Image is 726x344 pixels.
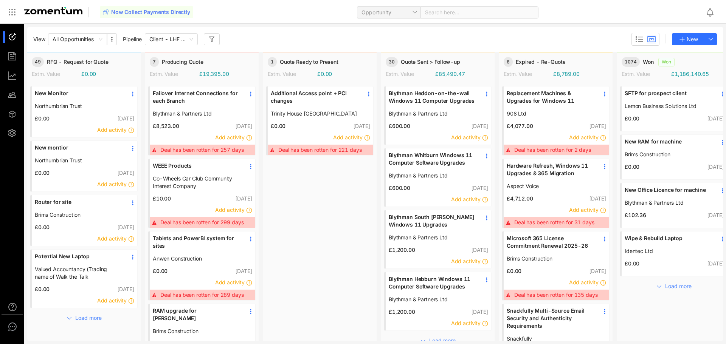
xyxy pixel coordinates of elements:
[389,213,476,228] span: Blythman South [PERSON_NAME] Windows 11 Upgrades
[707,115,724,122] span: [DATE]
[622,115,639,122] span: £0.00
[707,260,724,267] span: [DATE]
[97,235,127,242] span: Add activity
[53,34,102,45] span: All Opportunities
[100,6,193,18] button: Now Collect Payments Directly
[150,195,171,202] span: £10.00
[389,151,476,172] a: Blythman Whitburn Windows 11 Computer Software Upgrades
[35,265,122,281] span: Valued Accountancy (Trading name of Walk the Talk
[665,282,692,290] span: Load more
[59,311,109,323] button: Load more
[235,123,252,129] span: [DATE]
[271,110,358,117] a: Trinity House [GEOGRAPHIC_DATA]
[47,58,109,66] span: RFQ - Request for Quote
[687,35,698,43] span: New
[389,234,476,241] a: Blythman & Partners Ltd
[30,86,138,137] div: New MonitorNorthumbrian Trust£0.00[DATE]Add activity
[451,134,481,140] span: Add activity
[35,211,122,219] a: Brims Construction
[153,162,240,170] span: WEEE Products
[401,58,460,66] span: Quote Sent > Follow-up
[35,157,122,164] a: Northumbrian Trust
[589,195,606,202] span: [DATE]
[386,71,414,77] span: Estm. Value
[569,279,599,285] span: Add activity
[451,196,481,202] span: Add activity
[153,234,240,255] a: Tablets and PowerBI system for sites
[471,247,488,253] span: [DATE]
[30,195,138,246] div: Router for siteBrims Construction£0.00[DATE]Add activity
[589,123,606,129] span: [DATE]
[658,58,675,66] span: Won
[148,86,256,156] div: Failover Internet Connections for each BranchBlythman & Partners Ltd£8,523.00[DATE]Add activityDe...
[160,146,244,154] span: Deal has been rotten for 257 days
[514,219,594,226] span: Deal has been rotten for 31 days
[150,57,159,67] span: 7
[672,33,705,45] button: New
[235,195,252,202] span: [DATE]
[507,110,594,117] a: 908 Ltd
[507,255,594,262] a: Brims Construction
[386,57,398,67] span: 30
[707,212,724,218] span: [DATE]
[153,234,240,250] span: Tablets and PowerBI system for sites
[150,267,168,275] span: £0.00
[389,172,476,179] a: Blythman & Partners Ltd
[148,159,256,228] div: WEEE ProductsCo-Wheels Car Club Community Interest Company£10.00[DATE]Add activityDeal has been r...
[507,234,594,250] span: Microsoft 365 License Commitment Renewal 2025-26
[389,213,476,234] a: Blythman South [PERSON_NAME] Windows 11 Upgrades
[150,122,179,130] span: £8,523.00
[507,234,594,255] a: Microsoft 365 License Commitment Renewal 2025-26
[35,102,122,110] a: Northumbrian Trust
[625,234,712,242] span: Wipe & Rebuild Laptop
[516,58,565,66] span: Expired - Re-Quote
[507,182,594,190] a: Aspect Voice
[502,231,610,301] div: Microsoft 365 License Commitment Renewal 2025-26Brims Construction£0.00[DATE]Add activityDeal has...
[117,170,134,176] span: [DATE]
[625,138,712,151] a: New RAM for machine
[32,285,50,293] span: £0.00
[97,126,127,133] span: Add activity
[384,86,492,145] div: Blythman Heddon-on-the-wall Windows 11 Computer UpgradesBlythman & Partners Ltd£600.00[DATE]Add a...
[504,57,513,67] span: 6
[153,89,240,105] span: Failover Internet Connections for each Branch
[153,162,240,175] a: WEEE Products
[386,246,415,254] span: £1,200.00
[643,58,654,66] span: Won
[389,89,476,110] a: Blythman Heddon-on-the-wall Windows 11 Computer Upgrades
[35,198,122,206] span: Router for site
[384,210,492,269] div: Blythman South [PERSON_NAME] Windows 11 UpgradesBlythman & Partners Ltd£1,200.00[DATE]Add activity
[622,211,646,219] span: £102.36
[625,247,712,255] span: Identec Ltd
[622,71,650,77] span: Estm. Value
[471,309,488,315] span: [DATE]
[389,89,476,105] span: Blythman Heddon-on-the-wall Windows 11 Computer Upgrades
[625,186,712,194] span: New Office Licence for machine
[625,102,712,110] a: Lemon Business Solutions Ltd
[625,199,712,207] a: Blythman & Partners Ltd
[707,164,724,170] span: [DATE]
[117,224,134,230] span: [DATE]
[235,268,252,274] span: [DATE]
[622,163,639,171] span: £0.00
[153,110,240,117] a: Blythman & Partners Ltd
[625,151,712,158] a: Brims Construction
[111,8,190,16] span: Now Collect Payments Directly
[153,175,240,190] span: Co-Wheels Car Club Community Interest Company
[507,307,594,335] a: Snackfully Multi-Source Email Security and Authenticity Requirements
[162,58,203,66] span: Producing Quote
[569,134,599,140] span: Add activity
[35,89,122,102] a: New Monitor
[471,185,488,191] span: [DATE]
[278,146,361,154] span: Deal has been rotten for 221 days
[504,195,533,202] span: £4,712.00
[386,184,410,192] span: £600.00
[317,70,332,78] span: £0.00
[32,224,50,231] span: £0.00
[215,207,245,213] span: Add activity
